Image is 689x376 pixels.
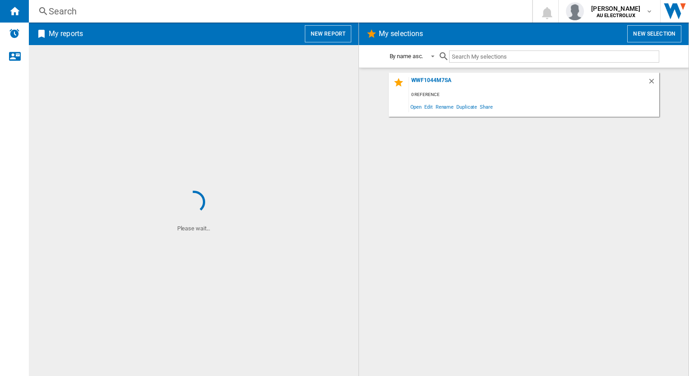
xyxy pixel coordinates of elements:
span: Share [478,101,494,113]
img: alerts-logo.svg [9,28,20,39]
div: Search [49,5,509,18]
h2: My reports [47,25,85,42]
div: By name asc. [390,53,423,60]
div: 0 reference [409,89,659,101]
div: Delete [648,77,659,89]
img: profile.jpg [566,2,584,20]
b: AU ELECTROLUX [597,13,635,18]
input: Search My selections [449,50,659,63]
button: New report [305,25,351,42]
span: [PERSON_NAME] [591,4,640,13]
button: New selection [627,25,681,42]
ng-transclude: Please wait... [177,225,211,232]
span: Duplicate [455,101,478,113]
span: Open [409,101,423,113]
h2: My selections [377,25,425,42]
span: Rename [434,101,455,113]
span: Edit [423,101,434,113]
div: WWF1044M7SA [409,77,648,89]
